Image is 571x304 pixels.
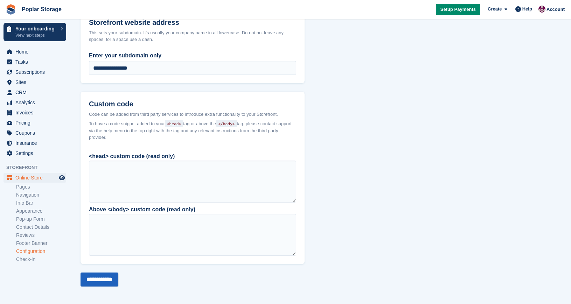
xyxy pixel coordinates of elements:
a: menu [4,77,66,87]
a: menu [4,173,66,183]
span: CRM [15,87,57,97]
span: Tasks [15,57,57,67]
a: Preview store [58,174,66,182]
img: Kat Palmer [538,6,545,13]
a: menu [4,118,66,128]
a: menu [4,47,66,57]
a: Navigation [16,192,66,198]
a: Setup Payments [436,4,480,15]
span: To have a code snippet added to your tag or above the tag, please contact support via the help me... [89,120,296,141]
div: Above </body> custom code (read only) [89,205,296,214]
a: Contact Details [16,224,66,231]
a: menu [4,128,66,138]
a: menu [4,138,66,148]
a: menu [4,108,66,118]
span: Online Store [15,173,57,183]
a: menu [4,98,66,107]
code: <head> [165,120,183,127]
span: Pricing [15,118,57,128]
a: Info Bar [16,200,66,206]
a: menu [4,67,66,77]
span: Create [488,6,502,13]
span: Analytics [15,98,57,107]
span: Coupons [15,128,57,138]
span: Account [546,6,565,13]
img: stora-icon-8386f47178a22dfd0bd8f6a31ec36ba5ce8667c1dd55bd0f319d3a0aa187defe.svg [6,4,16,15]
a: Poplar Storage [19,3,64,15]
span: Help [522,6,532,13]
p: View next steps [15,32,57,38]
div: This sets your subdomain. It's usually your company name in all lowercase. Do not not leave any s... [89,29,296,43]
a: Appearance [16,208,66,214]
span: Insurance [15,138,57,148]
a: Reviews [16,232,66,239]
a: Pages [16,184,66,190]
a: Pop-up Form [16,216,66,222]
a: Check-in [16,256,66,263]
span: Storefront [6,164,70,171]
label: Enter your subdomain only [89,51,296,60]
span: Subscriptions [15,67,57,77]
h2: Custom code [89,100,296,108]
code: </body> [216,120,237,127]
a: Configuration [16,248,66,255]
span: Settings [15,148,57,158]
a: menu [4,148,66,158]
span: Invoices [15,108,57,118]
a: Your onboarding View next steps [4,23,66,41]
a: menu [4,87,66,97]
a: Footer Banner [16,240,66,247]
p: Your onboarding [15,26,57,31]
h2: Storefront website address [89,19,296,27]
a: menu [4,57,66,67]
span: Home [15,47,57,57]
div: <head> custom code (read only) [89,152,296,161]
div: Code can be added from third party services to introduce extra functionality to your Storefront. [89,111,296,118]
span: Sites [15,77,57,87]
span: Setup Payments [440,6,476,13]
